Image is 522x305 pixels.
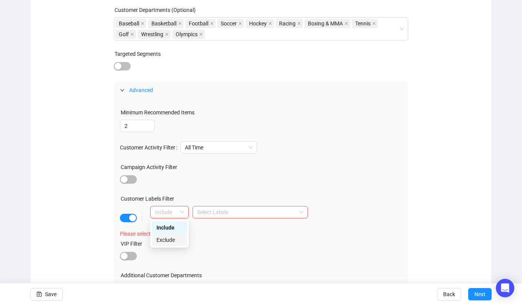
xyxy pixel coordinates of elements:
[297,22,301,25] span: close
[120,88,125,92] span: expanded
[268,22,272,25] span: close
[114,81,409,99] div: Advanced
[152,234,187,246] div: Exclude
[151,19,176,28] span: Basketball
[178,22,182,25] span: close
[115,51,161,57] label: Targeted Segments
[152,221,187,234] div: Include
[115,30,136,39] span: Golf
[238,22,242,25] span: close
[352,19,378,28] span: Tennis
[246,19,274,28] span: Hockey
[276,19,303,28] span: Racing
[474,283,485,305] span: Next
[496,279,514,297] div: Open Intercom Messenger
[308,19,343,28] span: Boxing & MMA
[185,142,253,153] span: All Time
[176,30,198,39] span: Olympics
[344,22,348,25] span: close
[148,19,184,28] span: Basketball
[141,22,145,25] span: close
[120,141,180,154] label: Customer Activity Filter
[189,19,208,28] span: Football
[210,22,214,25] span: close
[121,272,202,278] label: Additional Customer Departments
[217,19,244,28] span: Soccer
[37,292,42,297] span: save
[165,32,169,36] span: close
[121,241,142,247] label: VIP Filter
[372,22,376,25] span: close
[129,87,153,93] span: Advanced
[443,283,455,305] span: Back
[155,206,184,218] span: Include
[130,32,134,36] span: close
[437,288,461,300] button: Back
[279,19,296,28] span: Racing
[355,19,371,28] span: Tennis
[120,230,402,238] div: Please select labels
[221,19,237,28] span: Soccer
[172,30,205,39] span: Olympics
[141,215,143,221] div: |
[119,30,129,39] span: Golf
[156,223,183,232] div: Include
[249,19,267,28] span: Hockey
[30,288,63,300] button: Save
[141,30,163,39] span: Wrestling
[121,164,177,170] label: Campaign Activity Filter
[304,19,350,28] span: Boxing & MMA
[468,288,492,300] button: Next
[199,32,203,36] span: close
[156,236,183,244] div: Exclude
[121,196,174,202] label: Customer Labels Filter
[119,19,139,28] span: Baseball
[45,283,57,305] span: Save
[138,30,171,39] span: Wrestling
[115,19,146,28] span: Baseball
[121,109,195,116] label: Minimum Recommended Items
[115,7,196,13] label: Customer Departments (Optional)
[185,19,216,28] span: Football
